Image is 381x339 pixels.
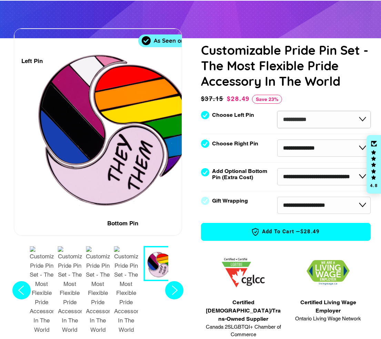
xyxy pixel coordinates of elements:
img: Customizable Pride Pin Set - The Most Flexible Pride Accessory In The World [114,246,138,334]
button: 7 / 7 [112,246,140,337]
button: Previous slide [10,246,33,337]
button: 4 / 7 [28,246,56,337]
img: 1705457225.png [222,258,265,287]
button: 1 / 7 [143,246,172,281]
img: Customizable Pride Pin Set - The Most Flexible Pride Accessory In The World [30,246,54,334]
span: Certified Living Wage Employer [289,298,367,315]
button: 5 / 7 [56,246,84,337]
span: Canada 2SLGBTQI+ Chamber of Commerce [204,323,282,339]
span: Ontario Living Wage Network [289,315,367,323]
div: Bottom Pin [107,219,138,228]
button: Next slide [163,246,186,337]
div: 1 / 7 [14,29,182,235]
img: Customizable Pride Pin Set - The Most Flexible Pride Accessory In The World [58,246,82,334]
img: Customizable Pride Pin Set - The Most Flexible Pride Accessory In The World [86,246,110,334]
div: 4.8 [370,183,378,188]
div: Left Pin [21,56,43,66]
div: Click to open Judge.me floating reviews tab [367,135,381,194]
img: 1706832627.png [307,260,350,285]
button: 6 / 7 [84,246,112,337]
span: Certified [DEMOGRAPHIC_DATA]/Trans-Owned Supplier [204,298,282,323]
